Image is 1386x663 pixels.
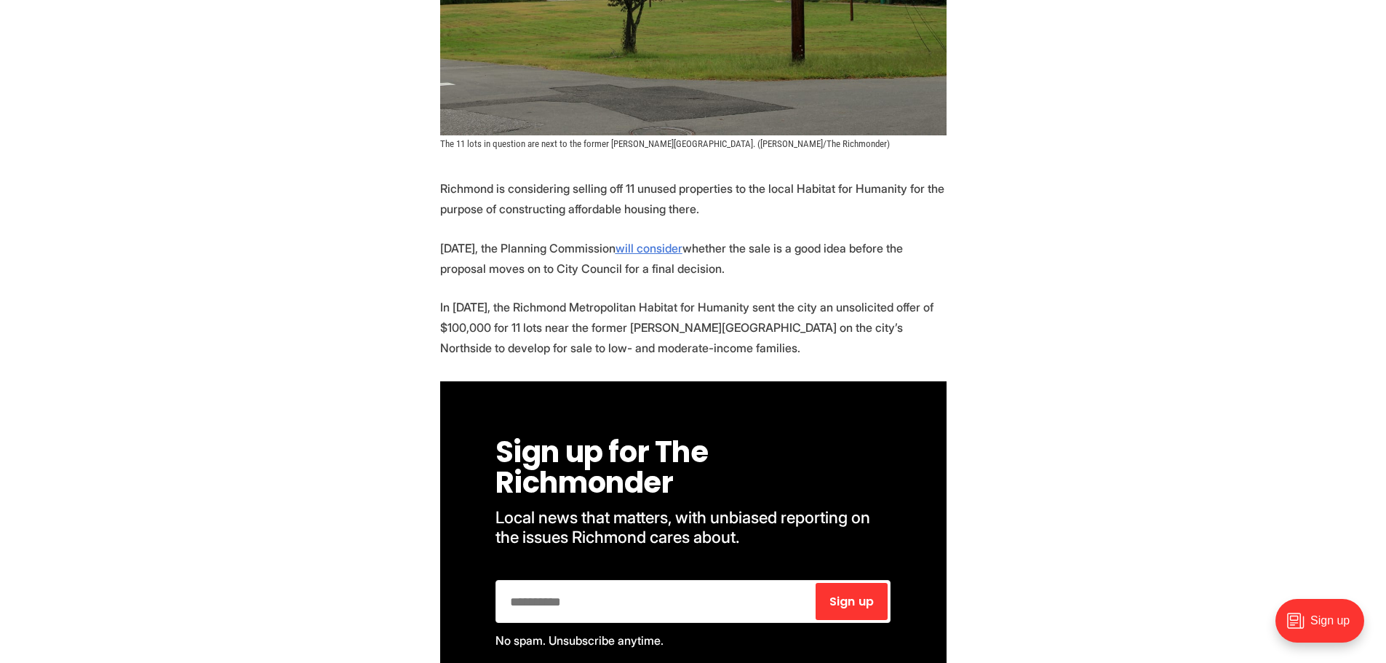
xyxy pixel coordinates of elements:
span: Sign up for The Richmonder [495,432,714,503]
span: The 11 lots in question are next to the former [PERSON_NAME][GEOGRAPHIC_DATA]. ([PERSON_NAME]/The... [440,138,890,149]
iframe: portal-trigger [1263,592,1386,663]
a: will consider [616,241,682,255]
span: Sign up [829,596,874,608]
p: Richmond is considering selling off 11 unused properties to the local Habitat for Humanity for th... [440,178,947,219]
span: No spam. Unsubscribe anytime. [495,633,664,648]
p: In [DATE], the Richmond Metropolitan Habitat for Humanity sent the city an unsolicited offer of $... [440,297,947,358]
p: [DATE], the Planning Commission whether the sale is a good idea before the proposal moves on to C... [440,238,947,279]
span: Local news that matters, with unbiased reporting on the issues Richmond cares about. [495,507,874,547]
button: Sign up [816,583,888,620]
